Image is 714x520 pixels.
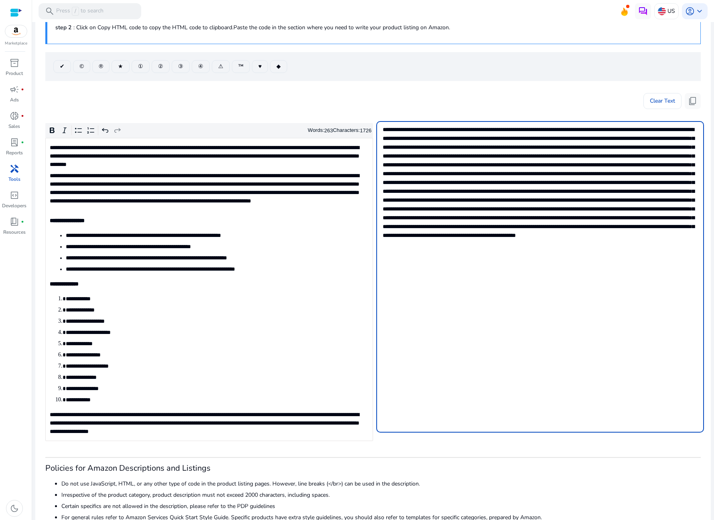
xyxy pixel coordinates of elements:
[56,7,103,16] p: Press to search
[650,93,675,109] span: Clear Text
[10,217,19,227] span: book_4
[152,60,170,73] button: ②
[61,480,701,488] li: Do not use JavaScript, HTML, or any other type of code in the product listing pages. However, lin...
[308,125,371,136] div: Words: Characters:
[6,149,23,156] p: Reports
[324,127,333,134] label: 263
[178,62,183,71] span: ③
[21,88,24,91] span: fiber_manual_record
[8,123,20,130] p: Sales
[192,60,210,73] button: ④
[276,62,281,71] span: ◆
[2,202,26,209] p: Developers
[61,491,701,499] li: Irrespective of the product category, product description must not exceed 2000 characters, includ...
[112,60,130,73] button: ★
[21,220,24,223] span: fiber_manual_record
[3,229,26,236] p: Resources
[10,504,19,513] span: dark_mode
[6,70,23,77] p: Product
[360,127,371,134] label: 1726
[60,62,65,71] span: ✔
[667,4,675,18] p: US
[658,7,666,15] img: us.svg
[643,93,682,109] button: Clear Text
[10,164,19,174] span: handyman
[258,62,262,71] span: ♥
[61,502,701,510] li: Certain specifics are not allowed in the description, please refer to the PDP guidelines
[45,123,373,138] div: Editor toolbar
[118,62,123,71] span: ★
[232,60,250,73] button: ™
[5,40,27,47] p: Marketplace
[10,58,19,68] span: inventory_2
[21,114,24,117] span: fiber_manual_record
[132,60,150,73] button: ①
[172,60,190,73] button: ③
[10,138,19,147] span: lab_profile
[53,60,71,73] button: ✔
[688,96,698,106] span: content_copy
[45,463,701,473] h3: Policies for Amazon Descriptions and Listings
[10,96,19,103] p: Ads
[45,138,373,441] div: Rich Text Editor. Editing area: main. Press Alt+0 for help.
[55,23,692,32] p: : Click on Copy HTML code to copy the HTML code to clipboard.Paste the code in the section where ...
[138,62,143,71] span: ①
[5,25,27,37] img: amazon.svg
[73,60,90,73] button: ©
[695,6,704,16] span: keyboard_arrow_down
[21,141,24,144] span: fiber_manual_record
[10,85,19,94] span: campaign
[238,62,243,71] span: ™
[198,62,203,71] span: ④
[72,7,79,16] span: /
[92,60,110,73] button: ®
[10,190,19,200] span: code_blocks
[158,62,163,71] span: ②
[685,6,695,16] span: account_circle
[212,60,230,73] button: ⚠
[79,62,84,71] span: ©
[99,62,103,71] span: ®
[45,6,55,16] span: search
[10,111,19,121] span: donut_small
[55,24,71,31] b: step 2
[8,176,20,183] p: Tools
[252,60,268,73] button: ♥
[270,60,287,73] button: ◆
[685,93,701,109] button: content_copy
[218,62,223,71] span: ⚠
